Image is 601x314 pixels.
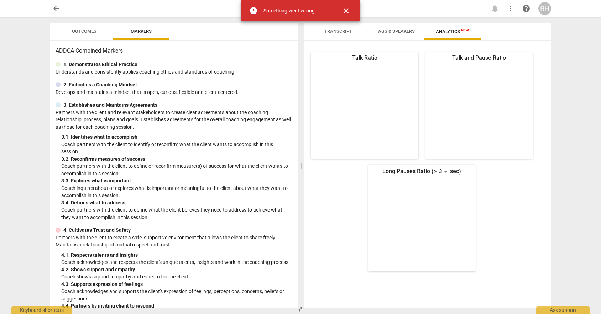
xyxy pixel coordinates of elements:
span: Analytics [436,29,469,34]
div: 3. 3. Explores what is important [61,177,292,185]
span: Transcript [324,28,352,34]
span: error [249,6,258,15]
p: Coach acknowledges and supports the client's expression of feelings, perceptions, concerns, belie... [61,288,292,302]
div: 3. 4. Defines what to address [61,199,292,207]
div: 4. 4. Partners by inviting client to respond [61,302,292,310]
p: Partners with the client and relevant stakeholders to create clear agreements about the coaching ... [56,109,292,131]
div: 4. 1. Respects talents and insights [61,251,292,259]
p: Partners with the client to create a safe, supportive environment that allows the client to share... [56,234,292,249]
p: Understands and consistently applies coaching ethics and standards of coaching. [56,68,292,76]
p: Develops and maintains a mindset that is open, curious, flexible and client-centered. [56,89,292,96]
span: close [342,6,350,15]
p: 1. Demonstrates Ethical Practice [63,61,137,68]
div: Talk and Pause Ratio [425,54,533,62]
span: Markers [131,28,152,34]
a: Help [520,2,533,15]
p: Coach acknowledges and respects the client's unique talents, insights and work in the coaching pr... [61,259,292,266]
span: help [522,4,531,13]
p: 3. Establishes and Maintains Agreements [63,101,157,109]
p: Coach partners with the client to identify or reconfirm what the client wants to accomplish in th... [61,141,292,155]
p: Coach partners with the client to define what the client believes they need to address to achieve... [61,206,292,221]
div: 4. 2. Shows support and empathy [61,266,292,273]
div: Long Pauses Ratio (> sec) [368,166,476,177]
div: 4. 3. Supports expression of feelings [61,281,292,288]
div: 3. 1. Identifies what to accomplish [61,133,292,141]
p: Coach partners with the client to define or reconfirm measure(s) of success for what the client w... [61,163,292,177]
div: 3 [437,166,450,177]
span: Outcomes [72,28,96,34]
div: Keyboard shortcuts [11,306,72,314]
h3: ADDCA Combined Markers [56,47,292,55]
span: more_vert [506,4,515,13]
p: 4. Cultivates Trust and Safety [63,227,131,234]
button: Close [338,2,355,19]
div: 3. 2. Reconfirms measures of success [61,155,292,163]
span: Tags & Speakers [376,28,415,34]
div: Ask support [536,306,590,314]
p: 2. Embodies a Coaching Mindset [63,81,137,89]
span: compare_arrows [296,305,305,313]
div: Something went wrong... [263,7,319,15]
div: Talk Ratio [311,54,418,62]
button: RH [538,2,551,15]
span: arrow_back [52,4,61,13]
p: Coach inquires about or explores what is important or meaningful to the client about what they wa... [61,185,292,199]
span: New [461,28,469,32]
p: Coach shows support, empathy and concern for the client [61,273,292,281]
